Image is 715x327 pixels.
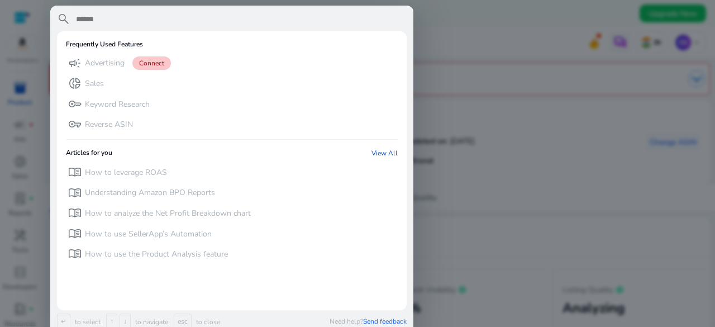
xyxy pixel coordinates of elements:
[68,247,82,260] span: menu_book
[85,229,212,240] p: How to use SellerApp’s Automation
[371,149,398,158] a: View All
[132,56,171,70] span: Connect
[85,78,104,89] p: Sales
[66,40,143,48] h6: Frequently Used Features
[68,186,82,200] span: menu_book
[363,317,407,326] span: Send feedback
[85,99,150,110] p: Keyword Research
[68,165,82,179] span: menu_book
[330,317,407,326] p: Need help?
[68,227,82,240] span: menu_book
[85,58,125,69] p: Advertising
[85,167,167,178] p: How to leverage ROAS
[85,249,228,260] p: How to use the Product Analysis feature
[85,119,133,130] p: Reverse ASIN
[68,206,82,220] span: menu_book
[57,12,70,26] span: search
[68,97,82,111] span: key
[73,317,101,326] p: to select
[68,117,82,131] span: vpn_key
[66,149,112,158] h6: Articles for you
[194,317,220,326] p: to close
[133,317,168,326] p: to navigate
[85,187,215,198] p: Understanding Amazon BPO Reports
[68,77,82,90] span: donut_small
[85,208,251,219] p: How to analyze the Net Profit Breakdown chart
[68,56,82,70] span: campaign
